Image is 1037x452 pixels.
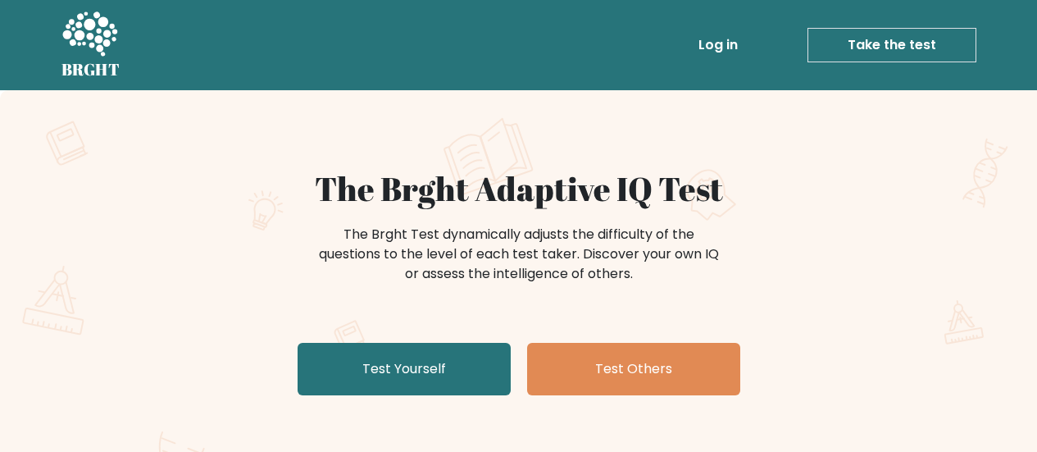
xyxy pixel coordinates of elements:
h5: BRGHT [61,60,121,80]
a: Test Yourself [298,343,511,395]
h1: The Brght Adaptive IQ Test [119,169,919,208]
a: Take the test [807,28,976,62]
a: Log in [692,29,744,62]
a: Test Others [527,343,740,395]
div: The Brght Test dynamically adjusts the difficulty of the questions to the level of each test take... [314,225,724,284]
a: BRGHT [61,7,121,84]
